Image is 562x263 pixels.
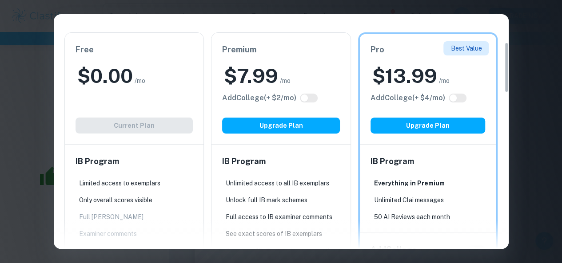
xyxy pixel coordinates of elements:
span: /mo [135,76,145,86]
p: Only overall scores visible [79,195,152,205]
p: Unlimited Clai messages [374,195,444,205]
button: Upgrade Plan [371,118,486,133]
p: Everything in Premium [374,178,445,188]
p: Best Value [450,43,482,53]
button: Upgrade Plan [222,118,340,133]
h6: IB Program [76,155,193,168]
p: Unlimited access to all IB exemplars [226,178,329,188]
h6: IB Program [371,155,486,168]
span: /mo [439,76,450,86]
p: Full access to IB examiner comments [226,212,332,222]
h2: $ 7.99 [224,63,278,89]
h6: Free [76,43,193,56]
h2: $ 0.00 [77,63,133,89]
p: Limited access to exemplars [79,178,160,188]
span: /mo [280,76,291,86]
h2: $ 13.99 [372,63,437,89]
h6: Click to see all the additional College features. [371,93,445,103]
h6: IB Program [222,155,340,168]
h6: Premium [222,43,340,56]
p: 50 AI Reviews each month [374,212,450,222]
p: Full [PERSON_NAME] [79,212,143,222]
h6: Click to see all the additional College features. [222,93,296,103]
h6: Pro [371,43,486,56]
p: Unlock full IB mark schemes [226,195,307,205]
